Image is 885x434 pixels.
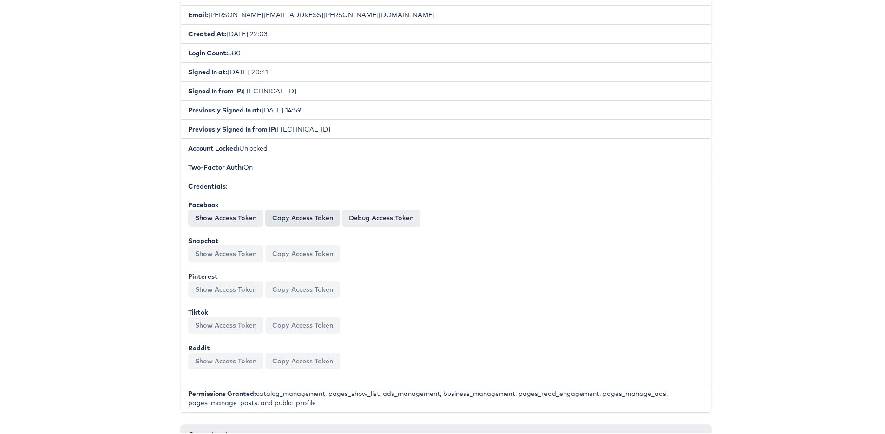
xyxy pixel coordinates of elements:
b: Login Count: [188,47,228,55]
li: [TECHNICAL_ID] [181,79,711,99]
button: Show Access Token [188,315,263,332]
a: Debug Access Token [342,208,420,224]
b: Previously Signed In at: [188,104,262,112]
li: On [181,156,711,175]
b: Facebook [188,199,219,207]
li: catalog_management, pages_show_list, ads_management, business_management, pages_read_engagement, ... [181,382,711,410]
b: Previously Signed In from IP: [188,123,277,132]
li: [TECHNICAL_ID] [181,118,711,137]
li: 580 [181,41,711,61]
b: Credentials [188,180,226,189]
b: Pinterest [188,270,218,279]
button: Show Access Token [188,279,263,296]
li: [PERSON_NAME][EMAIL_ADDRESS][PERSON_NAME][DOMAIN_NAME] [181,3,711,23]
button: Copy Access Token [265,243,340,260]
b: Email: [188,9,208,17]
b: Two-Factor Auth: [188,161,243,170]
b: Signed In from IP: [188,85,243,93]
li: [DATE] 14:59 [181,99,711,118]
li: [DATE] 22:03 [181,22,711,42]
button: Show Access Token [188,243,263,260]
button: Show Access Token [188,351,263,368]
button: Show Access Token [188,208,263,224]
b: Signed In at: [188,66,228,74]
b: Account Locked: [188,142,239,151]
li: [DATE] 20:41 [181,60,711,80]
b: Created At: [188,28,226,36]
button: Copy Access Token [265,315,340,332]
b: Reddit [188,342,210,350]
b: Snapchat [188,235,219,243]
b: Tiktok [188,306,208,315]
button: Copy Access Token [265,279,340,296]
li: Unlocked [181,137,711,156]
b: Permissions Granted: [188,388,256,396]
li: : [181,175,711,382]
button: Copy Access Token [265,351,340,368]
button: Copy Access Token [265,208,340,224]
